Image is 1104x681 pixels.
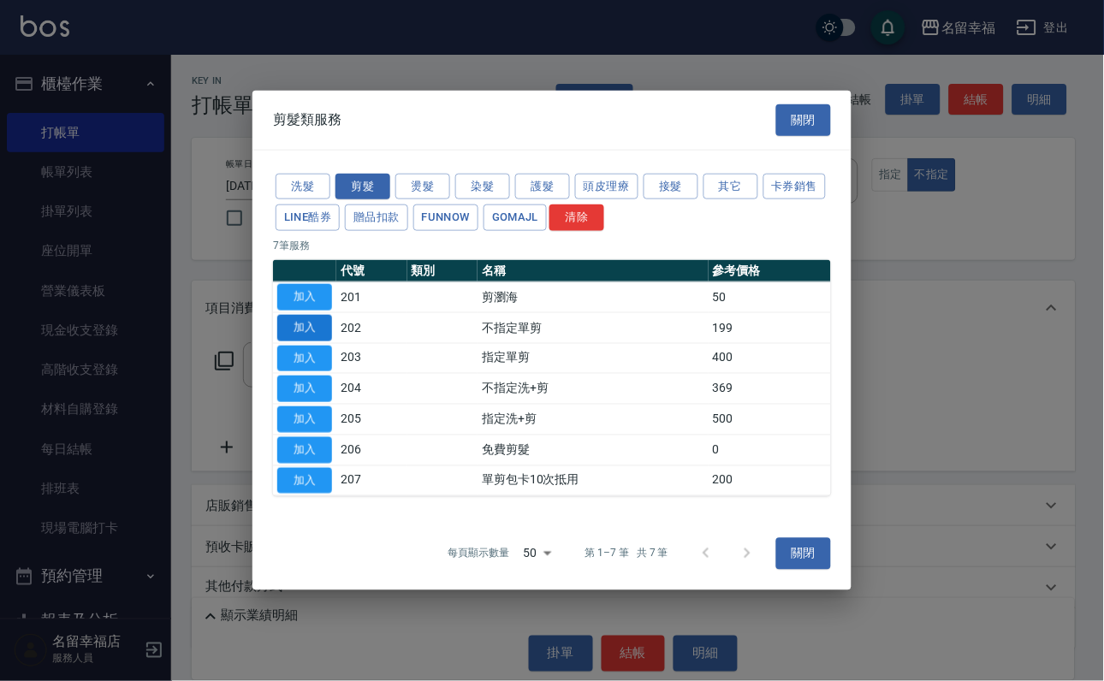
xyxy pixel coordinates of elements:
[515,173,570,199] button: 護髮
[455,173,510,199] button: 染髮
[277,345,332,371] button: 加入
[276,204,340,231] button: LINE酷券
[277,315,332,341] button: 加入
[273,111,341,128] span: 剪髮類服務
[478,281,708,312] td: 剪瀏海
[336,404,407,435] td: 205
[549,204,604,231] button: 清除
[276,173,330,199] button: 洗髮
[776,538,831,570] button: 關閉
[407,260,478,282] th: 類別
[709,260,831,282] th: 參考價格
[395,173,450,199] button: 燙髮
[448,546,510,561] p: 每頁顯示數量
[585,546,668,561] p: 第 1–7 筆 共 7 筆
[273,238,831,253] p: 7 筆服務
[644,173,698,199] button: 接髮
[277,406,332,433] button: 加入
[703,173,758,199] button: 其它
[709,343,831,374] td: 400
[709,404,831,435] td: 500
[336,260,407,282] th: 代號
[709,465,831,496] td: 200
[517,530,558,577] div: 50
[478,260,708,282] th: 名稱
[277,284,332,311] button: 加入
[335,173,390,199] button: 剪髮
[575,173,638,199] button: 頭皮理療
[336,374,407,405] td: 204
[709,435,831,465] td: 0
[336,465,407,496] td: 207
[336,281,407,312] td: 201
[277,467,332,494] button: 加入
[345,204,408,231] button: 贈品扣款
[709,281,831,312] td: 50
[277,437,332,464] button: 加入
[413,204,478,231] button: FUNNOW
[478,465,708,496] td: 單剪包卡10次抵用
[478,404,708,435] td: 指定洗+剪
[478,343,708,374] td: 指定單剪
[484,204,547,231] button: GOMAJL
[277,376,332,402] button: 加入
[336,312,407,343] td: 202
[709,312,831,343] td: 199
[709,374,831,405] td: 369
[478,312,708,343] td: 不指定單剪
[776,104,831,136] button: 關閉
[336,343,407,374] td: 203
[336,435,407,465] td: 206
[763,173,827,199] button: 卡券銷售
[478,374,708,405] td: 不指定洗+剪
[478,435,708,465] td: 免費剪髮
